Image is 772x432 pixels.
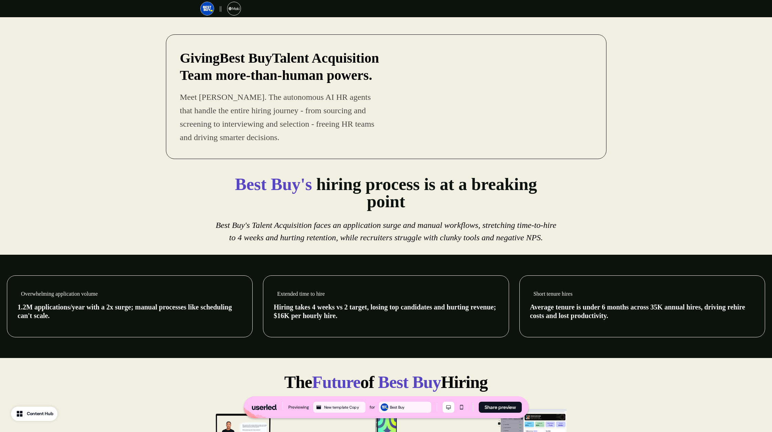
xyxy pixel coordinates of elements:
[235,175,312,194] strong: Best Buy's
[370,404,375,411] div: for
[180,91,382,144] p: Meet [PERSON_NAME]. The autonomous AI HR agents that handle the entire hiring journey - from sour...
[533,289,573,298] p: Short tenure hires
[378,372,441,392] span: Best Buy
[530,303,745,319] span: Average tenure is under 6 months across 35K annual hires, driving rehire costs and lost productiv...
[180,50,382,84] p: Best Buy
[316,175,537,211] strong: hiring process is at a breaking point
[21,289,98,298] p: Overwhelming application volume
[18,303,232,319] span: 1.2M applications/year with a 2x surge; manual processes like scheduling can't scale.
[274,303,496,319] span: Hiring takes 4 weeks vs 2 target, losing top candidates and hurting revenue; $16K per hourly hire.
[284,372,488,392] p: The of Hiring
[277,289,325,298] p: Extended time to hire
[288,404,309,411] div: Previewing
[216,221,557,242] em: Best Buy's Talent Acquisition faces an application surge and manual workflows, stretching time-to...
[180,50,379,83] strong: Talent Acquisition Team more-than-human powers.
[443,402,454,413] button: Desktop mode
[180,50,220,66] strong: Giving
[390,404,430,410] div: Best Buy
[324,404,364,410] div: New template Copy
[27,410,53,417] div: Content Hub
[456,402,467,413] button: Mobile mode
[312,372,361,392] span: Future
[11,407,57,421] button: Content Hub
[479,402,522,413] button: Share preview
[220,4,222,13] p: ||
